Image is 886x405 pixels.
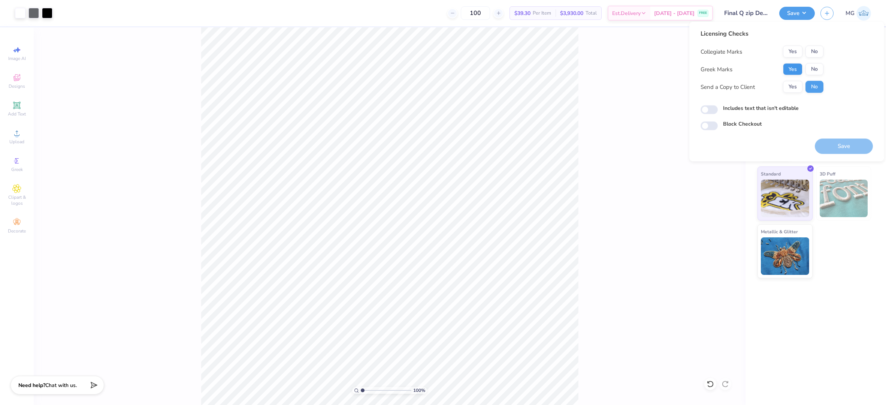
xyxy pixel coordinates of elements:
[761,180,809,217] img: Standard
[783,81,802,93] button: Yes
[586,9,597,17] span: Total
[805,63,823,75] button: No
[18,382,45,389] strong: Need help?
[820,170,835,178] span: 3D Puff
[9,139,24,145] span: Upload
[723,120,762,128] label: Block Checkout
[856,6,871,21] img: Mary Grace
[723,104,799,112] label: Includes text that isn't editable
[820,180,868,217] img: 3D Puff
[846,9,855,18] span: MG
[8,228,26,234] span: Decorate
[779,7,815,20] button: Save
[45,382,77,389] span: Chat with us.
[701,47,742,56] div: Collegiate Marks
[533,9,551,17] span: Per Item
[761,228,798,235] span: Metallic & Glitter
[805,81,823,93] button: No
[761,170,781,178] span: Standard
[699,10,707,16] span: FREE
[719,6,774,21] input: Untitled Design
[701,82,755,91] div: Send a Copy to Client
[413,387,425,394] span: 100 %
[846,6,871,21] a: MG
[560,9,583,17] span: $3,930.00
[654,9,695,17] span: [DATE] - [DATE]
[4,194,30,206] span: Clipart & logos
[9,83,25,89] span: Designs
[514,9,530,17] span: $39.30
[461,6,490,20] input: – –
[11,166,23,172] span: Greek
[783,63,802,75] button: Yes
[701,29,823,38] div: Licensing Checks
[761,237,809,275] img: Metallic & Glitter
[805,46,823,58] button: No
[8,55,26,61] span: Image AI
[8,111,26,117] span: Add Text
[783,46,802,58] button: Yes
[612,9,641,17] span: Est. Delivery
[701,65,732,73] div: Greek Marks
